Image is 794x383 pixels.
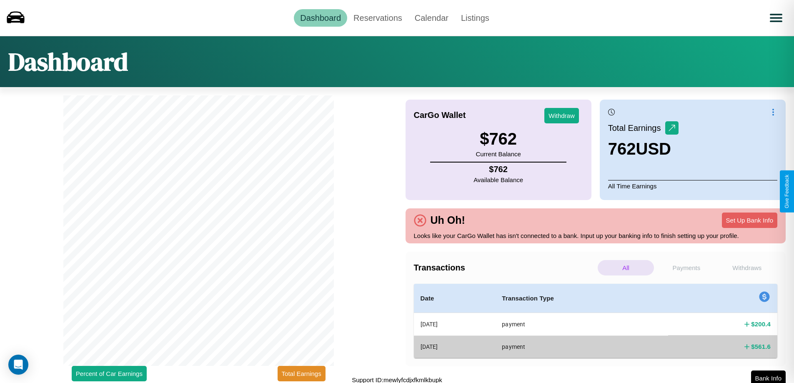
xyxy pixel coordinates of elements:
[408,9,455,27] a: Calendar
[421,293,489,303] h4: Date
[544,108,579,123] button: Withdraw
[764,6,788,30] button: Open menu
[473,165,523,174] h4: $ 762
[473,174,523,185] p: Available Balance
[347,9,408,27] a: Reservations
[294,9,347,27] a: Dashboard
[495,313,668,336] th: payment
[784,175,790,208] div: Give Feedback
[719,260,775,275] p: Withdraws
[278,366,326,381] button: Total Earnings
[8,355,28,375] div: Open Intercom Messenger
[72,366,147,381] button: Percent of Car Earnings
[608,140,679,158] h3: 762 USD
[722,213,777,228] button: Set Up Bank Info
[414,284,778,358] table: simple table
[608,120,665,135] p: Total Earnings
[414,335,496,358] th: [DATE]
[608,180,777,192] p: All Time Earnings
[414,313,496,336] th: [DATE]
[414,263,596,273] h4: Transactions
[414,110,466,120] h4: CarGo Wallet
[476,130,521,148] h3: $ 762
[751,320,771,328] h4: $ 200.4
[598,260,654,275] p: All
[502,293,661,303] h4: Transaction Type
[495,335,668,358] th: payment
[476,148,521,160] p: Current Balance
[455,9,496,27] a: Listings
[426,214,469,226] h4: Uh Oh!
[658,260,714,275] p: Payments
[8,45,128,79] h1: Dashboard
[751,342,771,351] h4: $ 561.6
[414,230,778,241] p: Looks like your CarGo Wallet has isn't connected to a bank. Input up your banking info to finish ...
